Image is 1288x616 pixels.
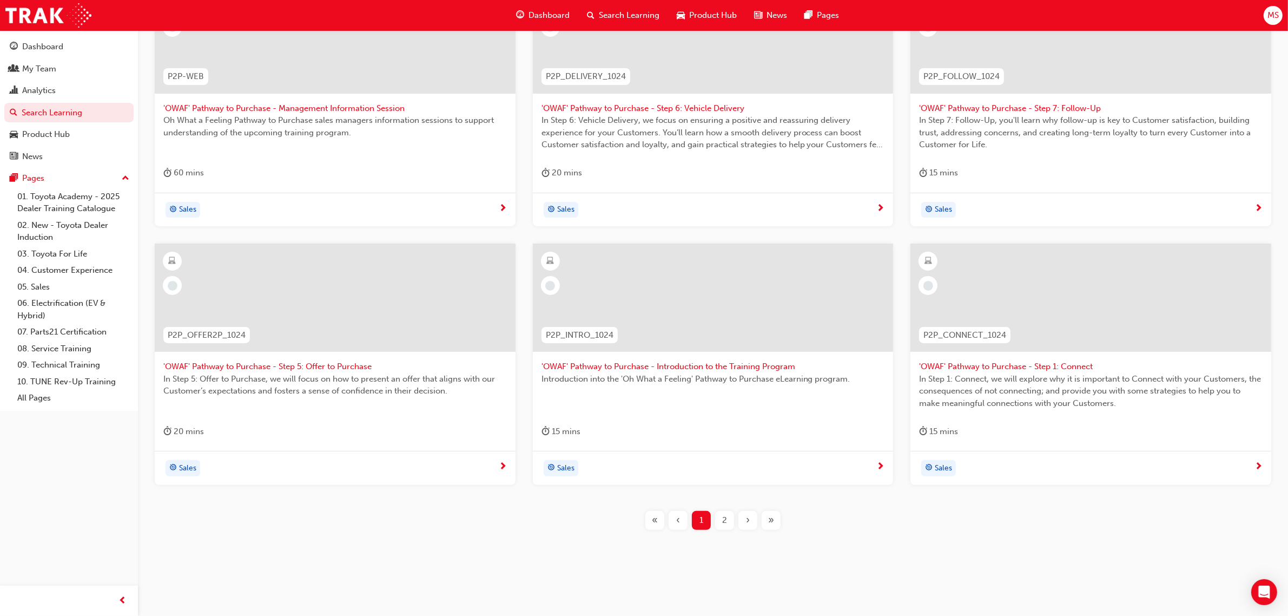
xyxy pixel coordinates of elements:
[541,361,885,373] span: 'OWAF' Pathway to Purchase - Introduction to the Training Program
[935,204,952,216] span: Sales
[919,425,958,438] div: 15 mins
[652,514,658,527] span: «
[163,114,507,139] span: Oh What a Feeling Pathway to Purchase sales managers information sessions to support understandin...
[155,244,516,485] a: P2P_OFFER2P_1024'OWAF' Pathway to Purchase - Step 5: Offer to PurchaseIn Step 5: Offer to Purchas...
[163,425,204,438] div: 20 mins
[919,373,1263,410] span: In Step 1: Connect, we will explore why it is important to Connect with your Customers, the conse...
[119,594,127,608] span: prev-icon
[499,462,507,472] span: next-icon
[5,3,91,28] img: Trak
[545,281,555,291] span: learningRecordVerb_NONE-icon
[919,102,1263,115] span: 'OWAF' Pathway to Purchase - Step 7: Follow-Up
[122,172,129,186] span: up-icon
[699,514,703,527] span: 1
[677,9,685,22] span: car-icon
[541,166,550,180] span: duration-icon
[668,4,745,27] a: car-iconProduct Hub
[13,373,134,390] a: 10. TUNE Rev-Up Training
[923,329,1006,342] span: P2P_CONNECT_1024
[541,425,550,438] span: duration-icon
[767,9,787,22] span: News
[13,357,134,373] a: 09. Technical Training
[499,204,507,214] span: next-icon
[163,373,507,397] span: In Step 5: Offer to Purchase, we will focus on how to present an offer that aligns with our Custo...
[689,9,737,22] span: Product Hub
[643,511,666,530] button: First page
[13,262,134,279] a: 04. Customer Experience
[13,246,134,263] a: 03. Toyota For Life
[541,425,580,438] div: 15 mins
[557,462,574,475] span: Sales
[599,9,659,22] span: Search Learning
[163,361,507,373] span: 'OWAF' Pathway to Purchase - Step 5: Offer to Purchase
[925,203,933,217] span: target-icon
[22,172,44,185] div: Pages
[13,340,134,357] a: 08. Service Training
[163,166,204,180] div: 60 mins
[10,86,18,96] span: chart-icon
[168,281,177,291] span: learningRecordVerb_NONE-icon
[541,166,582,180] div: 20 mins
[4,103,134,123] a: Search Learning
[910,244,1271,485] a: P2P_CONNECT_1024'OWAF' Pathway to Purchase - Step 1: ConnectIn Step 1: Connect, we will explore w...
[168,70,204,83] span: P2P-WEB
[169,461,177,475] span: target-icon
[507,4,578,27] a: guage-iconDashboard
[10,152,18,162] span: news-icon
[4,124,134,145] a: Product Hub
[13,324,134,340] a: 07. Parts21 Certification
[587,9,595,22] span: search-icon
[919,361,1263,373] span: 'OWAF' Pathway to Purchase - Step 1: Connect
[541,373,885,385] span: Introduction into the 'Oh What a Feeling' Pathway to Purchase eLearning program.
[22,150,43,163] div: News
[745,4,796,27] a: news-iconNews
[4,81,134,101] a: Analytics
[4,59,134,79] a: My Team
[924,254,932,268] span: learningResourceType_ELEARNING-icon
[169,203,177,217] span: target-icon
[13,279,134,296] a: 05. Sales
[547,203,555,217] span: target-icon
[919,425,927,438] span: duration-icon
[22,41,63,53] div: Dashboard
[10,42,18,52] span: guage-icon
[935,462,952,475] span: Sales
[919,166,927,180] span: duration-icon
[541,102,885,115] span: 'OWAF' Pathway to Purchase - Step 6: Vehicle Delivery
[10,108,17,118] span: search-icon
[759,511,783,530] button: Last page
[546,329,613,342] span: P2P_INTRO_1024
[22,128,70,141] div: Product Hub
[4,147,134,167] a: News
[925,461,933,475] span: target-icon
[547,461,555,475] span: target-icon
[13,295,134,324] a: 06. Electrification (EV & Hybrid)
[13,217,134,246] a: 02. New - Toyota Dealer Induction
[4,37,134,57] a: Dashboard
[13,188,134,217] a: 01. Toyota Academy - 2025 Dealer Training Catalogue
[546,254,554,268] span: learningResourceType_ELEARNING-icon
[722,514,727,527] span: 2
[923,70,1000,83] span: P2P_FOLLOW_1024
[546,70,626,83] span: P2P_DELIVERY_1024
[179,462,196,475] span: Sales
[919,166,958,180] div: 15 mins
[4,168,134,188] button: Pages
[876,204,884,214] span: next-icon
[804,9,813,22] span: pages-icon
[666,511,690,530] button: Previous page
[10,174,18,184] span: pages-icon
[713,511,736,530] button: Page 2
[768,514,774,527] span: »
[876,462,884,472] span: next-icon
[1254,204,1263,214] span: next-icon
[1254,462,1263,472] span: next-icon
[4,35,134,168] button: DashboardMy TeamAnalyticsSearch LearningProduct HubNews
[1264,6,1283,25] button: MS
[516,9,524,22] span: guage-icon
[923,281,933,291] span: learningRecordVerb_NONE-icon
[796,4,848,27] a: pages-iconPages
[557,204,574,216] span: Sales
[1267,9,1279,22] span: MS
